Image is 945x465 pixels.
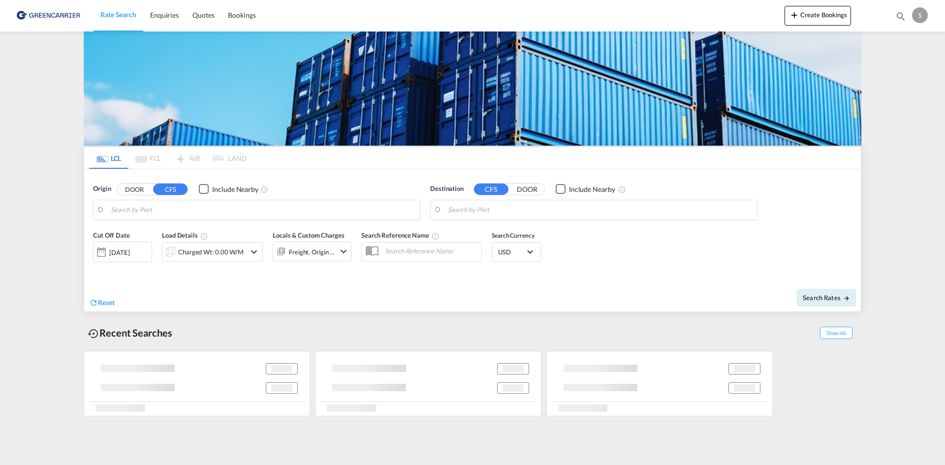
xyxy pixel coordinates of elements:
[820,327,852,339] span: Show All
[843,295,850,302] md-icon: icon-arrow-right
[260,186,268,193] md-icon: Unchecked: Ignores neighbouring ports when fetching rates.Checked : Includes neighbouring ports w...
[153,184,188,195] button: CFS
[84,169,861,311] div: Origin DOOR CFS Checkbox No InkUnchecked: Ignores neighbouring ports when fetching rates.Checked ...
[895,11,906,22] md-icon: icon-magnify
[212,185,258,194] div: Include Nearby
[273,242,351,261] div: Freight Origin Destinationicon-chevron-down
[199,184,258,194] md-checkbox: Checkbox No Ink
[785,6,851,26] button: icon-plus 400-fgCreate Bookings
[912,7,928,23] div: S
[109,248,129,257] div: [DATE]
[474,184,508,195] button: CFS
[162,231,208,239] span: Load Details
[338,246,349,257] md-icon: icon-chevron-down
[273,231,345,239] span: Locals & Custom Charges
[498,248,526,256] span: USD
[895,11,906,26] div: icon-magnify
[492,232,535,239] span: Search Currency
[93,261,100,275] md-datepicker: Select
[98,298,115,307] span: Reset
[803,294,850,302] span: Search Rates
[89,298,115,309] div: icon-refreshReset
[89,298,98,307] md-icon: icon-refresh
[93,242,152,262] div: [DATE]
[556,184,615,194] md-checkbox: Checkbox No Ink
[248,246,260,258] md-icon: icon-chevron-down
[84,31,861,146] img: GreenCarrierFCL_LCL.png
[88,328,99,340] md-icon: icon-backup-restore
[84,322,176,344] div: Recent Searches
[289,245,335,259] div: Freight Origin Destination
[15,4,81,27] img: b0b18ec08afe11efb1d4932555f5f09d.png
[100,10,136,19] span: Rate Search
[178,245,244,259] div: Charged Wt: 0.00 W/M
[510,184,544,195] button: DOOR
[361,231,440,239] span: Search Reference Name
[117,184,152,195] button: DOOR
[162,242,263,262] div: Charged Wt: 0.00 W/Micon-chevron-down
[89,147,128,169] md-tab-item: LCL
[380,244,481,258] input: Search Reference Name
[618,186,626,193] md-icon: Unchecked: Ignores neighbouring ports when fetching rates.Checked : Includes neighbouring ports w...
[788,9,800,21] md-icon: icon-plus 400-fg
[89,147,247,169] md-pagination-wrapper: Use the left and right arrow keys to navigate between tabs
[192,11,214,19] span: Quotes
[93,231,130,239] span: Cut Off Date
[448,203,752,217] input: Search by Port
[432,232,440,240] md-icon: Your search will be saved by the below given name
[200,232,208,240] md-icon: Chargeable Weight
[228,11,255,19] span: Bookings
[569,185,615,194] div: Include Nearby
[430,184,464,194] span: Destination
[497,245,535,259] md-select: Select Currency: $ USDUnited States Dollar
[111,203,415,217] input: Search by Port
[797,289,856,307] button: Search Ratesicon-arrow-right
[93,184,111,194] span: Origin
[150,11,179,19] span: Enquiries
